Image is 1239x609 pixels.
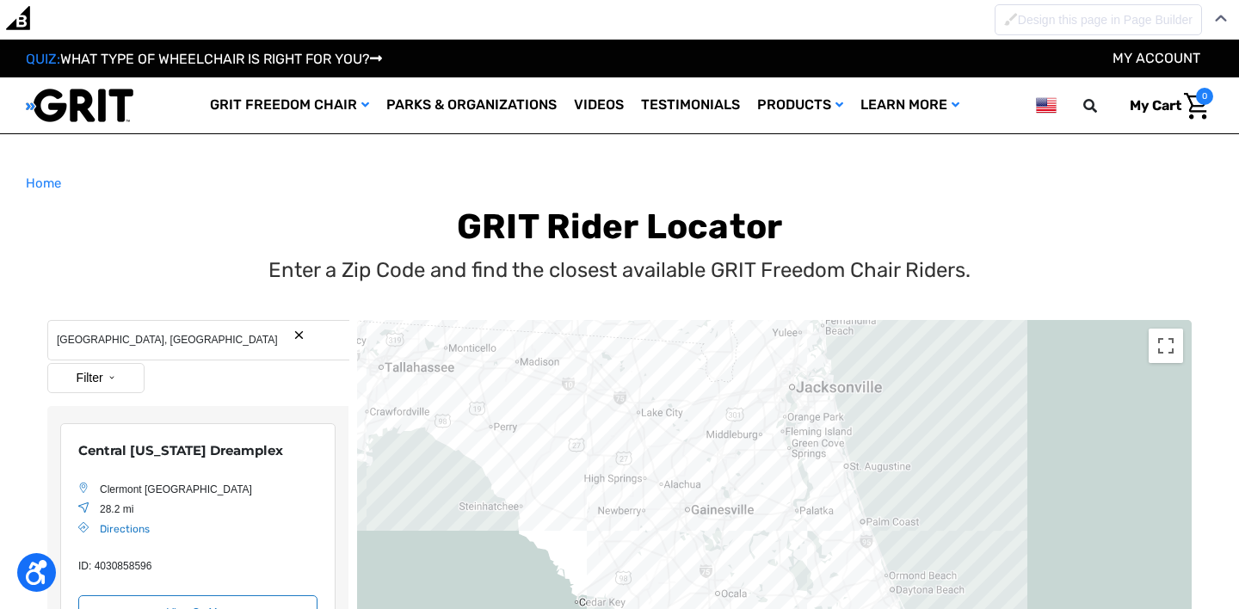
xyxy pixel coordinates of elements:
[47,320,349,360] input: Search
[1004,12,1018,26] img: Disabled brush to Design this page in Page Builder
[1004,498,1231,579] iframe: Tidio Chat
[565,77,632,133] a: Videos
[995,4,1202,35] button: Disabled brush to Design this page in Page Builder Design this page in Page Builder
[457,206,783,247] b: GRIT Rider Locator
[26,88,133,123] img: GRIT All-Terrain Wheelchair and Mobility Equipment
[1149,329,1183,363] button: Toggle fullscreen view
[1036,95,1057,116] img: us.png
[78,558,317,574] div: custom-field
[1091,88,1117,124] input: Search
[26,175,61,191] span: Home
[100,482,317,497] div: Location Address
[1113,50,1200,66] a: Account
[100,523,150,535] a: Location Directions URL, Opens in a New Window
[1130,97,1181,114] span: My Cart
[632,77,749,133] a: Testimonials
[26,51,382,67] a: QUIZ:WHAT TYPE OF WHEELCHAIR IS RIGHT FOR YOU?
[1196,88,1213,105] span: 0
[378,77,565,133] a: Parks & Organizations
[26,51,60,67] span: QUIZ:
[26,174,1213,194] nav: Breadcrumb
[1215,15,1227,22] img: Close Admin Bar
[100,501,317,517] div: Location Distance
[78,441,317,461] div: Location Name
[1117,88,1213,124] a: Cart with 0 items
[47,363,145,393] button: Filter Results
[1018,13,1193,27] span: Design this page in Page Builder
[201,77,378,133] a: GRIT Freedom Chair
[1184,93,1209,120] img: Cart
[749,77,852,133] a: Products
[852,77,968,133] a: Learn More
[268,255,971,286] p: Enter a Zip Code and find the closest available GRIT Freedom Chair Riders.
[293,329,305,341] button: Search Reset
[26,174,61,194] a: Home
